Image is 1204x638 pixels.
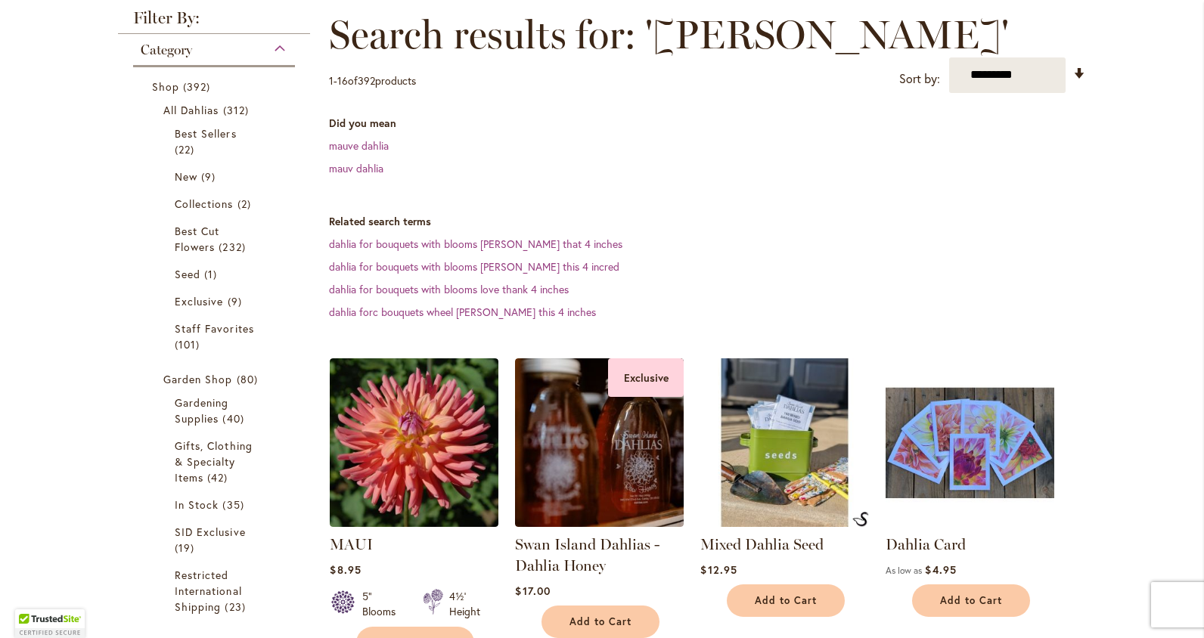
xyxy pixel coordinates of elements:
[329,116,1086,131] dt: Did you mean
[175,540,198,556] span: 19
[329,259,619,274] a: dahlia for bouquets with blooms [PERSON_NAME] this 4 incred
[175,525,246,539] span: SID Exclusive
[175,524,257,556] a: SID Exclusive
[152,79,179,94] span: Shop
[515,584,550,598] span: $17.00
[330,562,361,577] span: $8.95
[175,438,253,485] span: Gifts, Clothing & Specialty Items
[175,568,242,614] span: Restricted International Shipping
[219,239,249,255] span: 232
[899,65,940,93] label: Sort by:
[515,358,684,527] img: Swan Island Dahlias - Dahlia Honey
[329,12,1009,57] span: Search results for: '[PERSON_NAME]'
[222,497,247,513] span: 35
[329,305,596,319] a: dahlia forc bouquets wheel [PERSON_NAME] this 4 inches
[222,410,247,426] span: 40
[207,469,231,485] span: 42
[727,584,845,617] button: Add to Cart
[886,565,922,576] span: As low as
[175,497,257,513] a: In Stock
[700,516,869,530] a: Mixed Dahlia Seed Mixed Dahlia Seed
[912,584,1030,617] button: Add to Cart
[223,102,253,118] span: 312
[569,615,631,628] span: Add to Cart
[449,589,480,619] div: 4½' Height
[183,79,214,94] span: 392
[201,169,219,184] span: 9
[175,125,257,157] a: Best Sellers
[175,438,257,485] a: Gifts, Clothing &amp; Specialty Items
[608,358,684,397] div: Exclusive
[886,516,1054,530] a: Group shot of Dahlia Cards
[175,321,257,352] a: Staff Favorites
[228,293,246,309] span: 9
[11,584,54,627] iframe: Launch Accessibility Center
[329,282,569,296] a: dahlia for bouquets with blooms love thank 4 inches
[118,10,310,34] strong: Filter By:
[175,169,257,184] a: New
[175,267,200,281] span: Seed
[700,535,824,553] a: Mixed Dahlia Seed
[700,562,737,577] span: $12.95
[237,196,255,212] span: 2
[852,512,869,527] img: Mixed Dahlia Seed
[175,395,228,426] span: Gardening Supplies
[175,321,254,336] span: Staff Favorites
[175,266,257,282] a: Seed
[237,371,262,387] span: 80
[175,126,237,141] span: Best Sellers
[163,102,268,118] a: All Dahlias
[225,599,249,615] span: 23
[330,358,498,527] img: MAUI
[329,73,334,88] span: 1
[329,214,1086,229] dt: Related search terms
[886,358,1054,527] img: Group shot of Dahlia Cards
[141,42,192,58] span: Category
[925,562,956,577] span: $4.95
[700,358,869,527] img: Mixed Dahlia Seed
[330,516,498,530] a: MAUI
[337,73,348,88] span: 16
[330,535,373,553] a: MAUI
[175,196,257,212] a: Collections
[175,395,257,426] a: Gardening Supplies
[204,266,221,282] span: 1
[329,237,622,251] a: dahlia for bouquets with blooms [PERSON_NAME] that 4 inches
[152,79,280,94] a: Shop
[358,73,375,88] span: 392
[362,589,405,619] div: 5" Blooms
[175,223,257,255] a: Best Cut Flowers
[175,197,234,211] span: Collections
[541,605,659,638] button: Add to Cart
[175,224,219,254] span: Best Cut Flowers
[329,138,389,153] a: mauve dahlia
[886,535,966,553] a: Dahlia Card
[175,169,197,184] span: New
[175,497,219,512] span: In Stock
[329,161,383,175] a: mauv dahlia
[755,594,817,607] span: Add to Cart
[175,567,257,615] a: Restricted International Shipping
[175,294,223,308] span: Exclusive
[163,372,233,386] span: Garden Shop
[175,336,203,352] span: 101
[329,69,416,93] p: - of products
[515,535,659,575] a: Swan Island Dahlias - Dahlia Honey
[163,103,219,117] span: All Dahlias
[940,594,1002,607] span: Add to Cart
[515,516,684,530] a: Swan Island Dahlias - Dahlia Honey Exclusive
[175,141,198,157] span: 22
[163,371,268,387] a: Garden Shop
[175,293,257,309] a: Exclusive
